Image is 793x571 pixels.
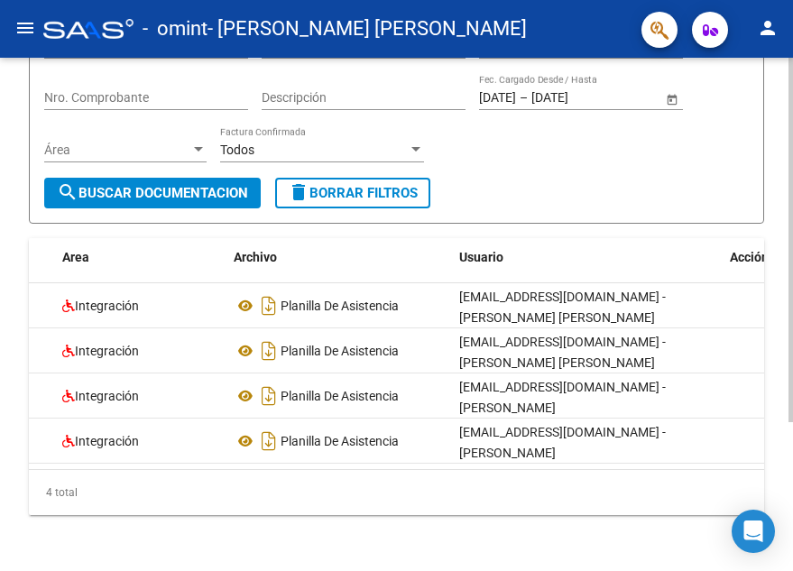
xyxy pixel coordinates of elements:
span: - omint [143,9,207,49]
span: Integración [75,299,139,313]
mat-icon: menu [14,17,36,39]
div: Open Intercom Messenger [732,510,775,553]
datatable-header-cell: Usuario [452,238,723,277]
mat-icon: person [757,17,779,39]
span: Buscar Documentacion [57,185,248,201]
span: Archivo [234,250,277,264]
button: Borrar Filtros [275,178,430,208]
span: [EMAIL_ADDRESS][DOMAIN_NAME] - [PERSON_NAME] [PERSON_NAME] [459,335,666,370]
span: Planilla De Asistencia [281,299,399,313]
span: Planilla De Asistencia [281,344,399,358]
span: – [520,90,528,106]
datatable-header-cell: Archivo [226,238,452,277]
span: Borrar Filtros [288,185,418,201]
span: [EMAIL_ADDRESS][DOMAIN_NAME] - [PERSON_NAME] [PERSON_NAME] [459,290,666,325]
span: - [PERSON_NAME] [PERSON_NAME] [207,9,527,49]
div: 4 total [29,470,764,515]
span: Area [62,250,89,264]
span: Todos [220,143,254,157]
span: [EMAIL_ADDRESS][DOMAIN_NAME] - [PERSON_NAME] [459,380,666,415]
i: Descargar documento [257,382,281,410]
i: Descargar documento [257,336,281,365]
datatable-header-cell: Area [55,238,226,277]
i: Descargar documento [257,427,281,456]
input: Fecha fin [531,90,620,106]
span: Planilla De Asistencia [281,389,399,403]
button: Buscar Documentacion [44,178,261,208]
span: Integración [75,434,139,448]
span: Acción [730,250,769,264]
span: Planilla De Asistencia [281,434,399,448]
span: Integración [75,344,139,358]
span: Área [44,143,190,158]
input: Fecha inicio [479,90,516,106]
mat-icon: delete [288,181,309,203]
i: Descargar documento [257,291,281,320]
span: Integración [75,389,139,403]
span: Usuario [459,250,503,264]
mat-icon: search [57,181,78,203]
button: Open calendar [662,89,681,108]
span: [EMAIL_ADDRESS][DOMAIN_NAME] - [PERSON_NAME] [459,425,666,460]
